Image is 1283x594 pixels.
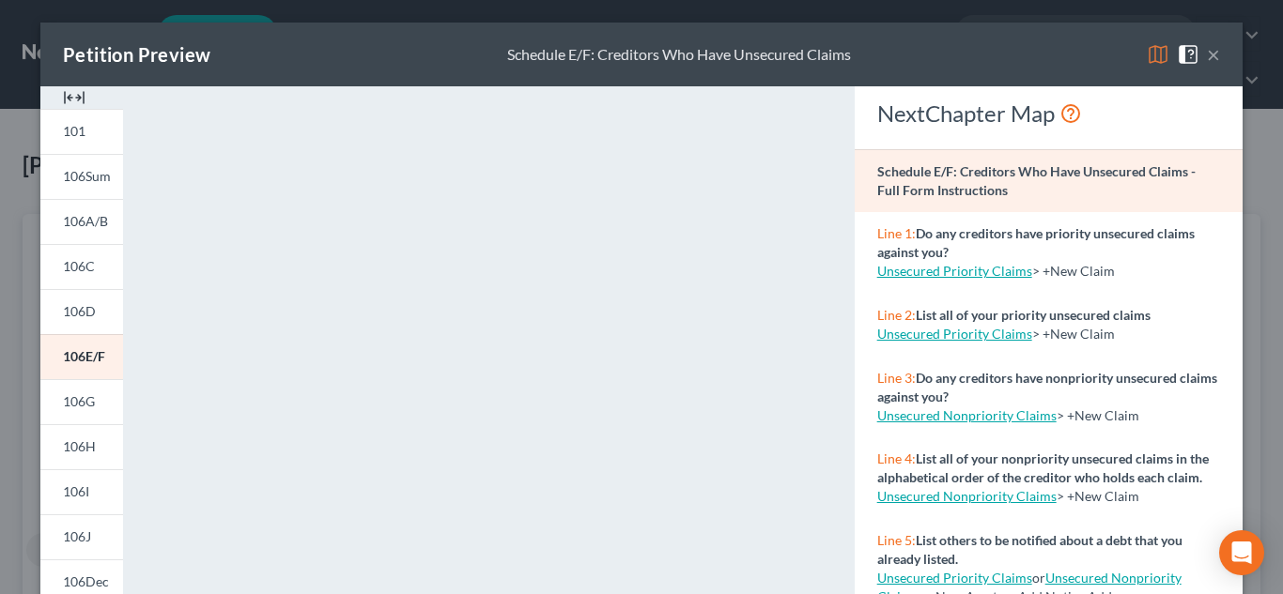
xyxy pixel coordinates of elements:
strong: Do any creditors have nonpriority unsecured claims against you? [877,370,1217,404]
a: 106D [40,289,123,334]
a: 106A/B [40,199,123,244]
strong: List all of your priority unsecured claims [916,307,1151,323]
strong: Do any creditors have priority unsecured claims against you? [877,225,1195,260]
div: Open Intercom Messenger [1219,530,1264,575]
span: > +New Claim [1057,488,1139,504]
a: 106C [40,244,123,289]
span: Line 3: [877,370,916,386]
a: 106Sum [40,154,123,199]
a: 106G [40,379,123,424]
span: Line 5: [877,532,916,548]
strong: List all of your nonpriority unsecured claims in the alphabetical order of the creditor who holds... [877,450,1209,485]
span: 106I [63,483,89,499]
a: 106H [40,424,123,469]
button: × [1207,43,1220,66]
span: or [877,570,1045,586]
a: 106E/F [40,334,123,379]
span: 106G [63,393,95,409]
a: Unsecured Priority Claims [877,570,1032,586]
a: 106I [40,469,123,514]
div: Petition Preview [63,41,210,68]
a: Unsecured Nonpriority Claims [877,488,1057,504]
img: help-close-5ba153eb36485ed6c1ea00a893f15db1cb9b99d6cae46e1a8edb6c62d00a1a76.svg [1177,43,1199,66]
span: 106D [63,303,96,319]
span: 106H [63,438,96,454]
span: Line 4: [877,450,916,466]
a: 106J [40,514,123,559]
span: > +New Claim [1057,407,1139,423]
img: map-eea8200ae884c6f1103ae1953ef3d486a96c86aabb227e865a55264e3737af1f.svg [1147,43,1169,66]
strong: List others to be notified about a debt that you already listed. [877,532,1183,567]
div: NextChapter Map [877,99,1220,129]
strong: Schedule E/F: Creditors Who Have Unsecured Claims - Full Form Instructions [877,163,1196,198]
a: Unsecured Priority Claims [877,326,1032,342]
a: Unsecured Priority Claims [877,263,1032,279]
span: 106A/B [63,213,108,229]
span: 106Sum [63,168,111,184]
a: Unsecured Nonpriority Claims [877,407,1057,423]
span: 106Dec [63,573,109,589]
img: expand-e0f6d898513216a626fdd78e52531dac95497ffd26381d4c15ee2fc46db09dca.svg [63,86,85,109]
span: Line 2: [877,307,916,323]
span: 101 [63,123,85,139]
div: Schedule E/F: Creditors Who Have Unsecured Claims [507,44,851,66]
span: 106J [63,528,91,544]
span: > +New Claim [1032,263,1115,279]
a: 101 [40,109,123,154]
span: 106E/F [63,348,105,364]
span: > +New Claim [1032,326,1115,342]
span: 106C [63,258,95,274]
span: Line 1: [877,225,916,241]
